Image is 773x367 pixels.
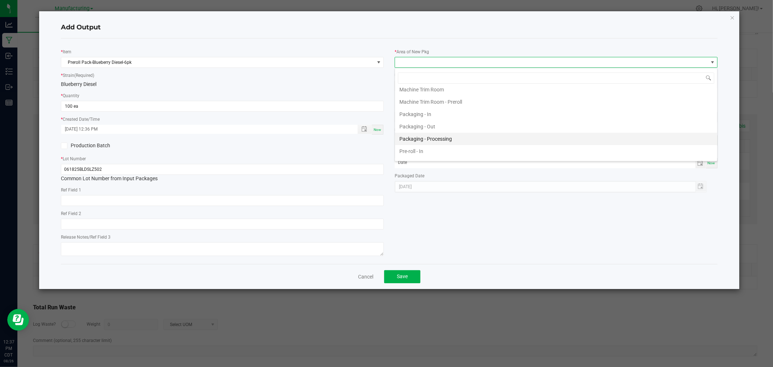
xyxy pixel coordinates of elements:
input: Date [395,158,695,167]
label: Lot Number [63,156,86,162]
h4: Add Output [61,23,717,32]
span: Now [708,161,715,165]
span: Toggle calendar [695,158,706,168]
span: Now [374,128,381,132]
label: Production Batch [61,142,217,149]
span: Blueberry Diesel [61,81,96,87]
a: Cancel [358,273,373,280]
label: Release Notes/Ref Field 3 [61,234,111,240]
label: Area of New Pkg [396,49,429,55]
li: Machine Trim Room [395,83,717,96]
label: Quantity [63,92,79,99]
span: (Required) [74,73,94,78]
li: Pre-roll - In [395,145,717,157]
input: Created Datetime [61,125,350,134]
label: Item [63,49,71,55]
label: Packaged Date [395,173,424,179]
label: Ref Field 1 [61,187,81,193]
li: Packaging - In [395,108,717,120]
label: Ref Field 2 [61,210,81,217]
label: Strain [63,72,94,79]
button: Save [384,270,420,283]
label: Created Date/Time [63,116,100,123]
li: Packaging - Out [395,120,717,133]
li: Packaging - Processing [395,133,717,145]
span: Toggle popup [358,125,372,134]
iframe: Resource center [7,309,29,331]
li: Pre-roll - Out [395,157,717,170]
li: Machine Trim Room - Preroll [395,96,717,108]
span: Save [397,273,408,279]
span: Preroll Pack-Blueberry Diesel-6pk [61,57,374,67]
div: Common Lot Number from Input Packages [61,164,384,182]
